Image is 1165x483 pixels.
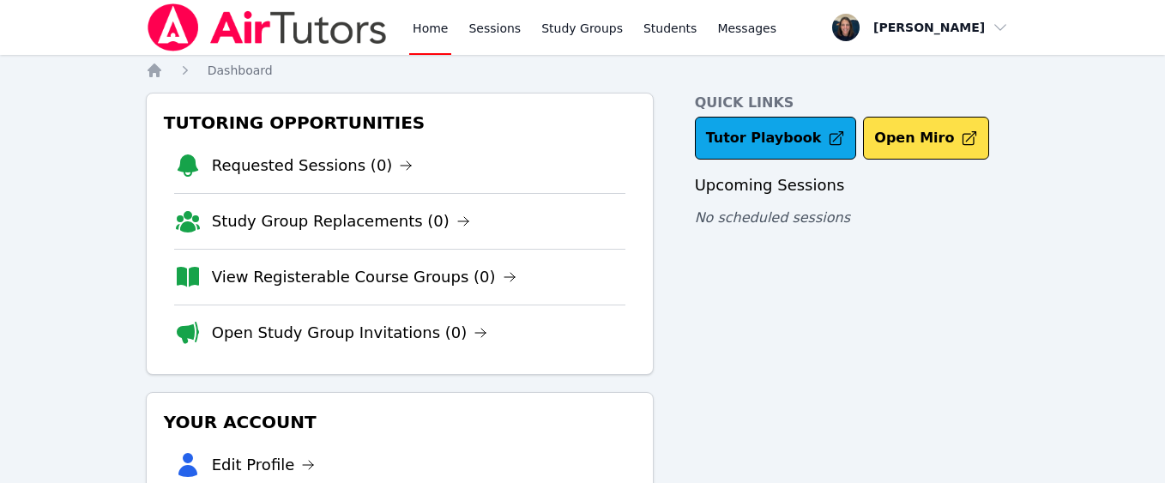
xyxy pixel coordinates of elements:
[695,93,1020,113] h4: Quick Links
[717,20,776,37] span: Messages
[208,62,273,79] a: Dashboard
[212,453,316,477] a: Edit Profile
[863,117,989,160] button: Open Miro
[212,321,488,345] a: Open Study Group Invitations (0)
[146,62,1020,79] nav: Breadcrumb
[160,107,639,138] h3: Tutoring Opportunities
[695,209,850,226] span: No scheduled sessions
[146,3,389,51] img: Air Tutors
[212,265,516,289] a: View Registerable Course Groups (0)
[212,154,413,178] a: Requested Sessions (0)
[160,407,639,438] h3: Your Account
[212,209,470,233] a: Study Group Replacements (0)
[695,117,857,160] a: Tutor Playbook
[695,173,1020,197] h3: Upcoming Sessions
[208,63,273,77] span: Dashboard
